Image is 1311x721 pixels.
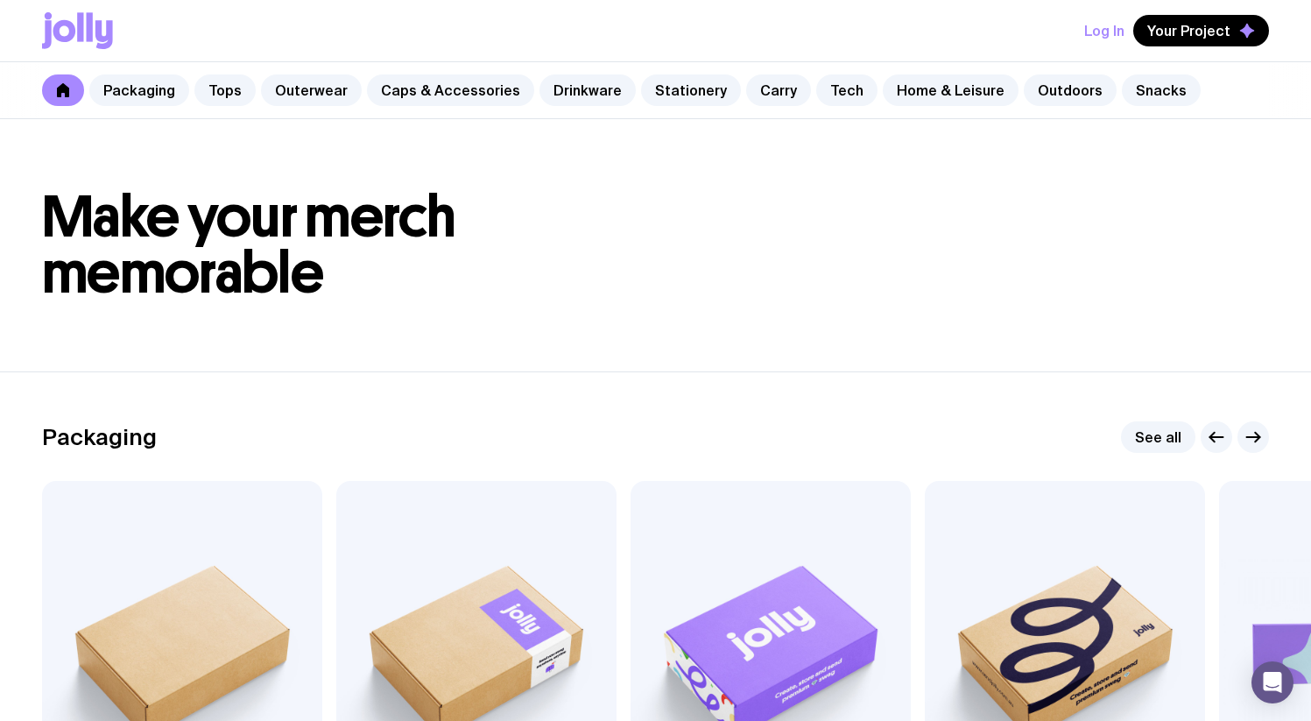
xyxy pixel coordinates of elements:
[539,74,636,106] a: Drinkware
[746,74,811,106] a: Carry
[367,74,534,106] a: Caps & Accessories
[42,182,456,307] span: Make your merch memorable
[1147,22,1230,39] span: Your Project
[1122,74,1201,106] a: Snacks
[816,74,878,106] a: Tech
[42,424,157,450] h2: Packaging
[1121,421,1195,453] a: See all
[883,74,1018,106] a: Home & Leisure
[261,74,362,106] a: Outerwear
[1251,661,1293,703] div: Open Intercom Messenger
[1084,15,1124,46] button: Log In
[194,74,256,106] a: Tops
[1133,15,1269,46] button: Your Project
[641,74,741,106] a: Stationery
[1024,74,1117,106] a: Outdoors
[89,74,189,106] a: Packaging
